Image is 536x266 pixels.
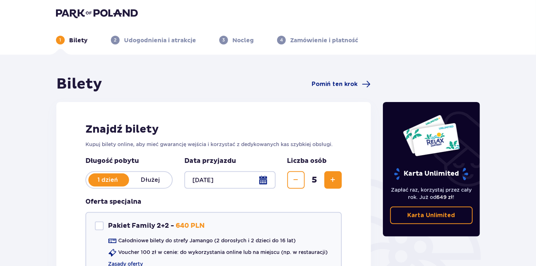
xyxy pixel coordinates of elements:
p: Data przyjazdu [184,157,236,165]
p: Całodniowe bilety do strefy Jamango (2 dorosłych i 2 dzieci do 16 lat) [118,237,296,244]
a: Pomiń ten krok [312,80,371,89]
div: 3Nocleg [219,36,254,44]
div: 2Udogodnienia i atrakcje [111,36,196,44]
img: Dwie karty całoroczne do Suntago z napisem 'UNLIMITED RELAX', na białym tle z tropikalnymi liśćmi... [403,114,460,157]
p: Nocleg [232,36,254,44]
p: Bilety [69,36,88,44]
p: Karta Unlimited [393,168,469,180]
button: Zwiększ [324,171,342,189]
span: 5 [306,175,323,185]
h1: Bilety [56,75,102,93]
p: Udogodnienia i atrakcje [124,36,196,44]
div: 1Bilety [56,36,88,44]
button: Zmniejsz [287,171,305,189]
span: Pomiń ten krok [312,80,358,88]
span: 649 zł [437,194,453,200]
p: 1 dzień [86,176,129,184]
p: Liczba osób [287,157,327,165]
a: Karta Unlimited [390,207,473,224]
img: Park of Poland logo [56,8,138,18]
p: Dłużej [129,176,172,184]
h3: Oferta specjalna [85,197,141,206]
p: Zapłać raz, korzystaj przez cały rok. Już od ! [390,186,473,201]
p: 1 [60,37,61,43]
p: Kupuj bilety online, aby mieć gwarancję wejścia i korzystać z dedykowanych kas szybkiej obsługi. [85,141,342,148]
p: Długość pobytu [85,157,173,165]
p: Karta Unlimited [408,211,455,219]
p: 2 [114,37,117,43]
div: 4Zamówienie i płatność [277,36,358,44]
p: Zamówienie i płatność [290,36,358,44]
p: Pakiet Family 2+2 - [108,222,174,230]
h2: Znajdź bilety [85,122,342,136]
p: Voucher 100 zł w cenie: do wykorzystania online lub na miejscu (np. w restauracji) [118,249,328,256]
p: 4 [280,37,283,43]
p: 640 PLN [176,222,205,230]
p: 3 [223,37,225,43]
